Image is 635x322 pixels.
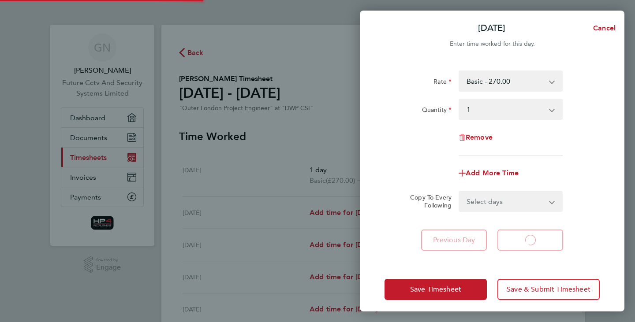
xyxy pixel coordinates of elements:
[459,170,519,177] button: Add More Time
[466,133,493,141] span: Remove
[433,78,452,88] label: Rate
[507,285,590,294] span: Save & Submit Timesheet
[478,22,505,34] p: [DATE]
[459,134,493,141] button: Remove
[579,19,624,37] button: Cancel
[590,24,616,32] span: Cancel
[422,106,452,116] label: Quantity
[466,169,519,177] span: Add More Time
[410,285,461,294] span: Save Timesheet
[360,39,624,49] div: Enter time worked for this day.
[497,279,600,300] button: Save & Submit Timesheet
[403,193,452,209] label: Copy To Every Following
[385,279,487,300] button: Save Timesheet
